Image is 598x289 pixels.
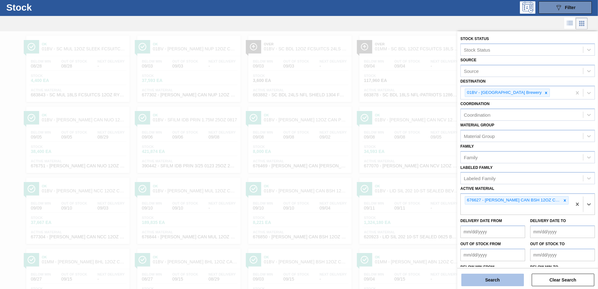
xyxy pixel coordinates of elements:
input: mm/dd/yyyy [530,249,595,261]
label: Family [460,144,474,149]
div: 01BV - [GEOGRAPHIC_DATA] Brewery [465,89,543,97]
label: Stock Status [460,37,489,41]
label: Out of Stock from [460,242,501,246]
label: Active Material [460,186,494,191]
label: Delivery Date from [460,219,502,223]
a: ÍconeOver01MM - SC BDL 12OZ FCSUITCS 18LS NFL PATRIOTSBelow Min09/04Out Of Stock09/04Next Deliver... [355,31,466,102]
div: Labeled Family [464,176,496,181]
a: ÍconeOk01BV - [PERSON_NAME] [GEOGRAPHIC_DATA] 12OZ CAN PK 4/12 SLEEKBelow Min09/04Out Of Stock09/... [466,31,577,102]
label: Coordination [460,102,489,106]
label: Delivery Date to [530,219,566,223]
label: Below Min from [460,265,494,269]
input: mm/dd/yyyy [530,226,595,238]
label: Material Group [460,123,494,127]
div: 676627 - [PERSON_NAME] CAN BSH 12OZ CAN PK 12/12 CAN 0123 [465,196,561,204]
div: Coordination [464,112,490,118]
label: Source [460,58,476,62]
a: ÍconeOver01BV - SC BDL 12OZ FCSUITCS 24LS NFL-GENERIC SHIELD HULK HANDLEBelow Min09/03Out Of Stoc... [244,31,355,102]
span: Filter [565,5,575,10]
a: ÍconeOk01BV - SC MUL 12OZ SLEEK FCSUITCS 18LS - RYDER CUP PROMOBelow Min08/28Out Of Stock08/28Nex... [22,31,133,102]
label: Out of Stock to [530,242,565,246]
div: Family [464,155,478,160]
label: Destination [460,79,485,84]
button: Filter [539,1,592,14]
input: mm/dd/yyyy [460,249,525,261]
div: Card Vision [576,18,588,29]
div: List Vision [564,18,576,29]
label: Below Min to [530,265,558,269]
h1: Stock [6,4,100,11]
label: Labeled Family [460,165,493,170]
div: Source [464,68,479,74]
div: Programming: no user selected [520,1,535,14]
a: ÍconeOk01BV - [PERSON_NAME] NUP 12OZ CAN CAN PK 4/12 SLEEKBelow Min09/03Out Of Stock09/03Next Del... [133,31,244,102]
div: Material Group [464,133,495,139]
div: Stock Status [464,47,490,52]
input: mm/dd/yyyy [460,226,525,238]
